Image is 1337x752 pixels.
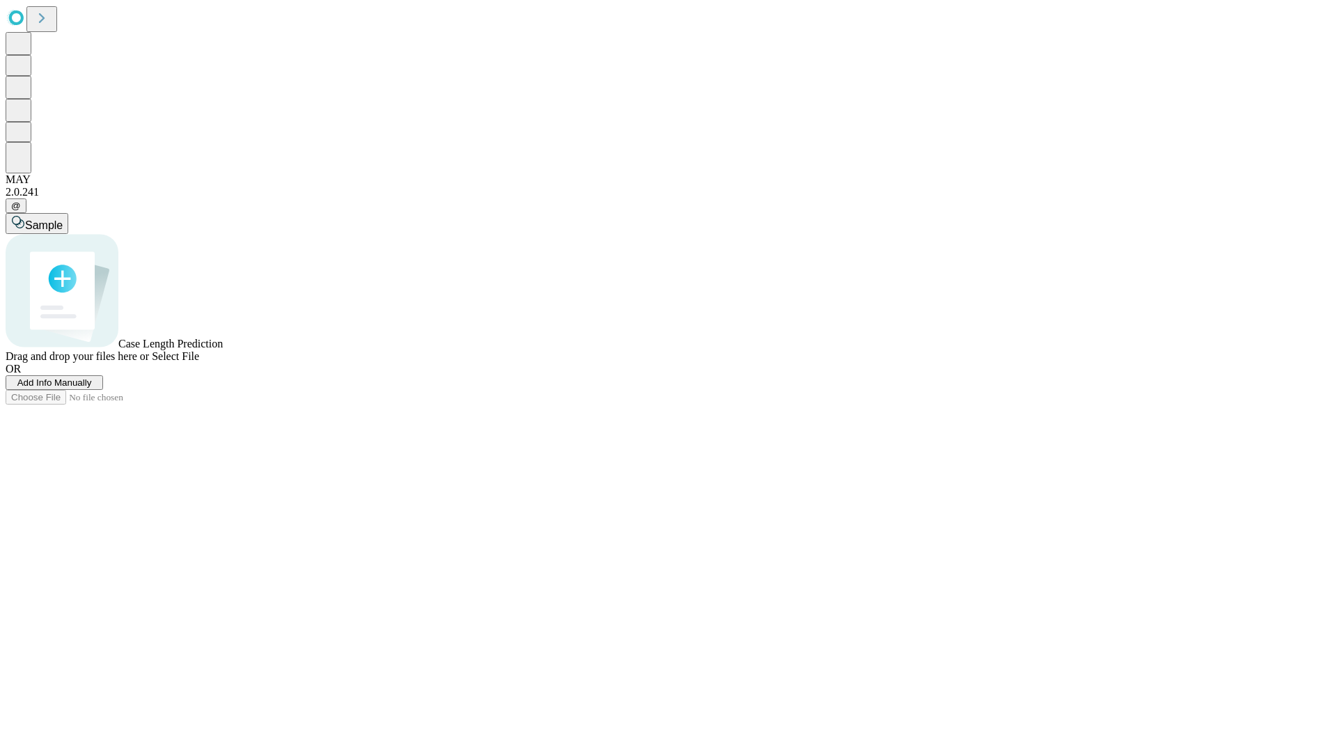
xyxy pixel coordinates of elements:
span: Add Info Manually [17,377,92,388]
div: MAY [6,173,1331,186]
button: @ [6,198,26,213]
button: Sample [6,213,68,234]
span: Select File [152,350,199,362]
span: Case Length Prediction [118,338,223,350]
span: Sample [25,219,63,231]
div: 2.0.241 [6,186,1331,198]
span: OR [6,363,21,375]
span: Drag and drop your files here or [6,350,149,362]
span: @ [11,201,21,211]
button: Add Info Manually [6,375,103,390]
